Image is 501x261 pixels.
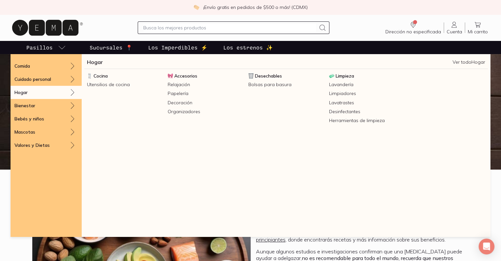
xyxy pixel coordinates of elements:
[246,80,326,89] a: Bolsas para basura
[88,41,134,54] a: Sucursales 📍
[326,72,407,80] a: LimpiezaLimpieza
[14,142,50,148] p: Valores y Dietas
[147,41,209,54] a: Los Imperdibles ⚡️
[326,80,407,89] a: Lavandería
[329,73,334,79] img: Limpieza
[255,73,282,79] span: Desechables
[447,29,462,35] span: Cuenta
[468,29,488,35] span: Mi carrito
[14,89,28,95] p: Hogar
[248,73,254,79] img: Desechables
[84,80,165,89] a: Utensilios de cocina
[25,41,67,54] a: pasillo-todos-link
[326,89,407,98] a: Limpiadores
[168,73,173,79] img: Accesorios
[87,58,103,66] a: Hogar
[326,116,407,125] a: Herramientas de limpieza
[143,24,316,32] input: Busca los mejores productos
[246,72,326,80] a: DesechablesDesechables
[26,44,53,51] p: Pasillos
[90,44,132,51] p: Sucursales 📍
[385,29,441,35] span: Dirección no especificada
[165,89,246,98] a: Papelería
[336,73,354,79] span: Limpieza
[14,116,44,122] p: Bebés y niños
[193,4,199,10] img: check
[326,98,407,107] a: Lavatrastes
[94,73,108,79] span: Cocina
[479,239,494,254] div: Open Intercom Messenger
[14,103,35,109] p: Bienestar
[148,44,208,51] p: Los Imperdibles ⚡️
[223,44,273,51] p: Los estrenos ✨
[203,4,308,11] p: ¡Envío gratis en pedidos de $500 o más! (CDMX)
[453,59,485,65] a: Ver todoHogar
[165,80,246,89] a: Relajación
[174,73,197,79] span: Accesorios
[383,21,444,35] a: Dirección no especificada
[165,72,246,80] a: AccesoriosAccesorios
[14,76,51,82] p: Cuidado personal
[165,107,246,116] a: Organizadores
[14,129,35,135] p: Mascotas
[326,107,407,116] a: Desinfectantes
[444,21,465,35] a: Cuenta
[465,21,490,35] a: Mi carrito
[84,72,165,80] a: CocinaCocina
[165,98,246,107] a: Decoración
[14,63,30,69] p: Comida
[222,41,274,54] a: Los estrenos ✨
[87,73,92,79] img: Cocina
